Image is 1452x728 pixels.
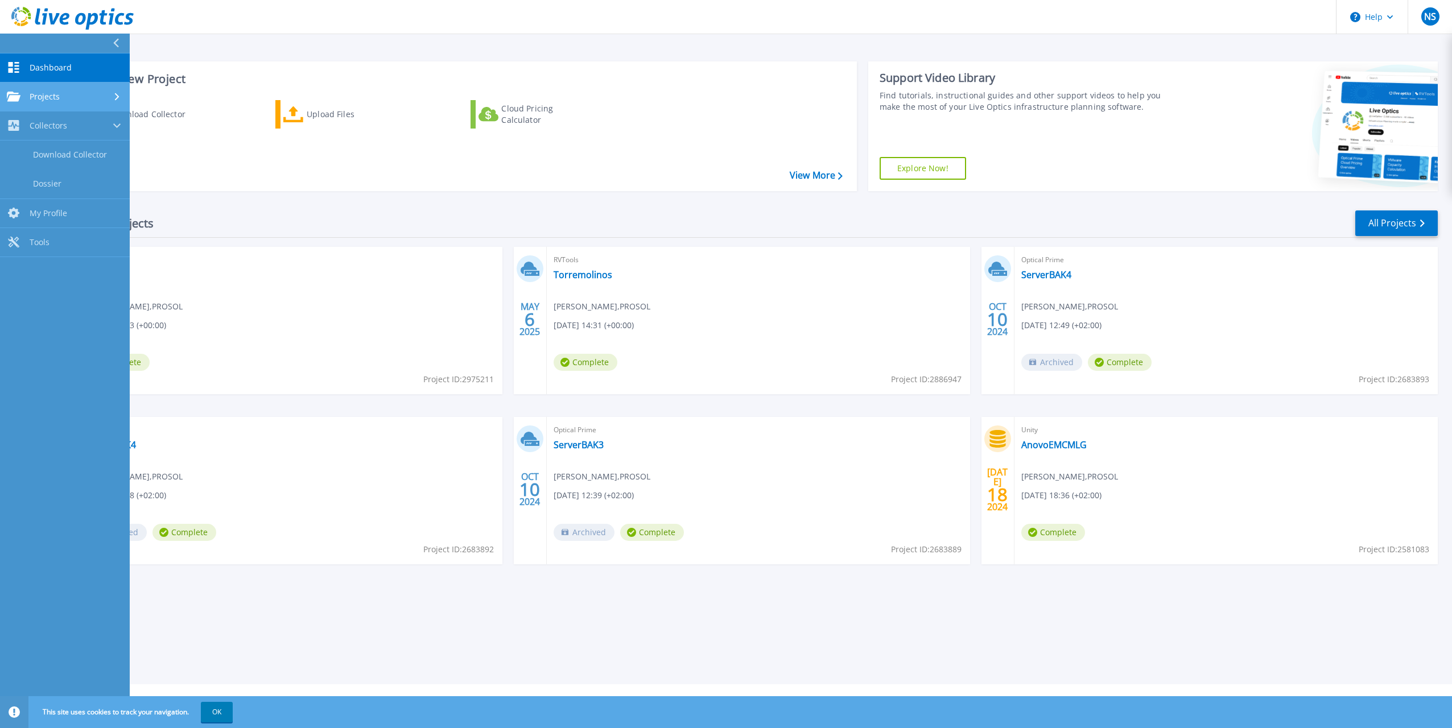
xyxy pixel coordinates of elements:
[519,299,541,340] div: MAY 2025
[152,524,216,541] span: Complete
[501,103,592,126] div: Cloud Pricing Calculator
[1088,354,1152,371] span: Complete
[554,489,634,502] span: [DATE] 12:39 (+02:00)
[86,424,496,436] span: Optical Prime
[1021,300,1118,313] span: [PERSON_NAME] , PROSOL
[554,300,650,313] span: [PERSON_NAME] , PROSOL
[1424,12,1436,21] span: NS
[790,170,843,181] a: View More
[880,90,1174,113] div: Find tutorials, instructional guides and other support videos to help you make the most of your L...
[554,319,634,332] span: [DATE] 14:31 (+00:00)
[471,100,597,129] a: Cloud Pricing Calculator
[620,524,684,541] span: Complete
[987,490,1008,499] span: 18
[1021,489,1102,502] span: [DATE] 18:36 (+02:00)
[30,92,60,102] span: Projects
[423,543,494,556] span: Project ID: 2683892
[554,254,963,266] span: RVTools
[987,299,1008,340] div: OCT 2024
[554,524,614,541] span: Archived
[31,702,233,722] span: This site uses cookies to track your navigation.
[987,469,1008,510] div: [DATE] 2024
[275,100,402,129] a: Upload Files
[1021,269,1071,280] a: ServerBAK4
[86,254,496,266] span: RVTools
[519,485,540,494] span: 10
[1021,524,1085,541] span: Complete
[1021,424,1431,436] span: Unity
[30,208,67,218] span: My Profile
[86,470,183,483] span: [PERSON_NAME] , PROSOL
[554,424,963,436] span: Optical Prime
[307,103,398,126] div: Upload Files
[554,354,617,371] span: Complete
[554,269,612,280] a: Torremolinos
[1355,210,1438,236] a: All Projects
[86,439,136,450] a: ServerBAK4
[1021,470,1118,483] span: [PERSON_NAME] , PROSOL
[30,63,72,73] span: Dashboard
[891,543,962,556] span: Project ID: 2683889
[554,439,604,450] a: ServerBAK3
[110,103,201,126] div: Download Collector
[1021,439,1087,450] a: AnovoEMCMLG
[81,73,842,85] h3: Start a New Project
[891,373,962,386] span: Project ID: 2886947
[987,315,1008,324] span: 10
[880,71,1174,85] div: Support Video Library
[81,100,208,129] a: Download Collector
[1021,254,1431,266] span: Optical Prime
[880,157,966,180] a: Explore Now!
[519,469,541,510] div: OCT 2024
[30,237,49,247] span: Tools
[525,315,535,324] span: 6
[554,470,650,483] span: [PERSON_NAME] , PROSOL
[1359,543,1429,556] span: Project ID: 2581083
[1021,354,1082,371] span: Archived
[201,702,233,722] button: OK
[1359,373,1429,386] span: Project ID: 2683893
[423,373,494,386] span: Project ID: 2975211
[86,300,183,313] span: [PERSON_NAME] , PROSOL
[30,121,67,131] span: Collectors
[1021,319,1102,332] span: [DATE] 12:49 (+02:00)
